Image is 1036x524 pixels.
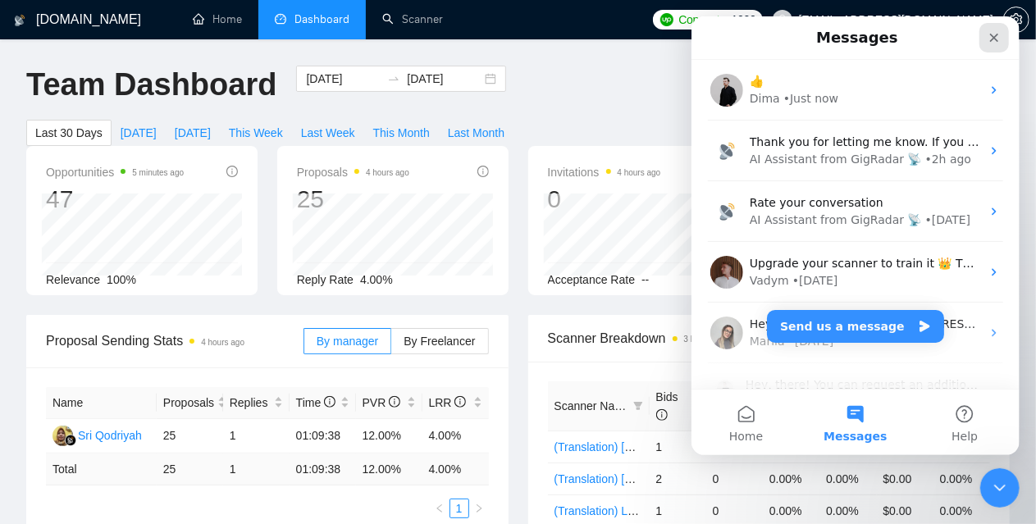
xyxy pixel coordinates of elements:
[763,462,819,494] td: 0.00%
[373,124,430,142] span: This Month
[382,12,443,26] a: searchScanner
[363,396,401,409] span: PVR
[78,426,142,444] div: Sri Qodriyah
[46,387,157,419] th: Name
[430,499,450,518] li: Previous Page
[132,168,184,177] time: 5 minutes ago
[548,328,991,349] span: Scanner Breakdown
[356,419,422,453] td: 12.00%
[364,120,439,146] button: This Month
[157,387,223,419] th: Proposals
[366,168,409,177] time: 4 hours ago
[356,453,422,485] td: 12.00 %
[46,273,100,286] span: Relevance
[38,414,71,426] span: Home
[163,394,214,412] span: Proposals
[65,435,76,446] img: gigradar-bm.png
[706,462,763,494] td: 0
[275,13,286,25] span: dashboard
[260,414,286,426] span: Help
[234,195,280,212] div: • [DATE]
[223,419,290,453] td: 1
[101,256,147,273] div: • [DATE]
[474,503,484,513] span: right
[46,184,184,215] div: 47
[1004,13,1029,26] span: setting
[226,166,238,177] span: info-circle
[296,396,335,409] span: Time
[477,166,489,177] span: info-circle
[157,453,223,485] td: 25
[732,11,756,29] span: 1000
[439,120,513,146] button: Last Month
[430,499,450,518] button: left
[107,273,136,286] span: 100%
[454,396,466,408] span: info-circle
[656,409,668,421] span: info-circle
[1003,7,1029,33] button: setting
[1003,13,1029,26] a: setting
[26,66,276,104] h1: Team Dashboard
[650,462,706,494] td: 2
[201,338,244,347] time: 4 hours ago
[877,462,933,494] td: $0.00
[448,124,504,142] span: Last Month
[618,168,661,177] time: 4 hours ago
[819,462,876,494] td: 0.00%
[555,440,742,453] a: (Translation) [GEOGRAPHIC_DATA]
[46,162,184,182] span: Opportunities
[306,70,381,88] input: Start date
[219,373,328,439] button: Help
[633,401,643,411] span: filter
[548,184,661,215] div: 0
[429,396,467,409] span: LRR
[435,503,445,513] span: left
[324,396,335,408] span: info-circle
[555,399,631,412] span: Scanner Name
[387,72,400,85] span: to
[297,162,409,182] span: Proposals
[422,419,489,453] td: 4.00%
[933,462,990,494] td: 0.00%
[360,273,393,286] span: 4.00%
[980,468,1020,508] iframe: Intercom live chat
[229,124,283,142] span: This Week
[548,162,661,182] span: Invitations
[555,472,742,485] a: (Translation) [GEOGRAPHIC_DATA]
[223,387,290,419] th: Replies
[121,124,157,142] span: [DATE]
[19,179,52,212] img: Profile image for AI Assistant from GigRadar 📡
[404,335,475,348] span: By Freelancer
[58,195,230,212] div: AI Assistant from GigRadar 📡
[777,14,788,25] span: user
[19,300,52,333] img: Profile image for Mariia
[109,373,218,439] button: Messages
[75,294,253,326] button: Send us a message
[132,414,195,426] span: Messages
[650,431,706,462] td: 1
[317,335,378,348] span: By manager
[58,134,230,152] div: AI Assistant from GigRadar 📡
[52,428,142,441] a: SQSri Qodriyah
[422,453,489,485] td: 4.00 %
[469,499,489,518] button: right
[46,453,157,485] td: Total
[24,362,43,382] img: Dima avatar
[166,120,220,146] button: [DATE]
[157,419,223,453] td: 25
[678,11,728,29] span: Connects:
[684,335,728,344] time: 3 hours ago
[52,426,73,446] img: SQ
[450,499,468,517] a: 1
[469,499,489,518] li: Next Page
[58,119,837,132] span: Thank you for letting me know. If you need any further assistance or have more questions later, f...
[301,124,355,142] span: Last Week
[234,134,281,152] div: • 2h ago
